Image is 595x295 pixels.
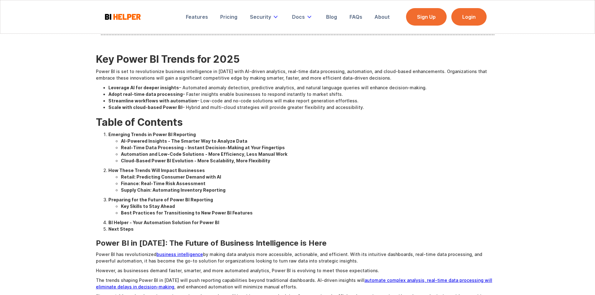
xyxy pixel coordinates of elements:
[108,98,197,103] strong: Streamline workflows with automation
[96,68,499,81] p: Power BI is set to revolutionize business intelligence in [DATE] with AI-driven analytics, real-t...
[121,158,270,163] strong: Cloud-Based Power BI Evolution - More Scalability, More Flexibility
[108,84,499,91] li: – Automated anomaly detection, predictive analytics, and natural language queries will enhance de...
[186,14,208,20] div: Features
[108,105,182,110] strong: Scale with cloud-based Power BI
[96,54,499,65] h2: Key Power BI Trends for 2025
[374,14,390,20] div: About
[121,204,175,209] strong: Key Skills to Stay Ahead
[121,210,253,215] strong: Best Practices for Transitioning to New Power BI Features
[181,10,212,24] a: Features
[121,181,206,186] strong: Finance: Real-Time Risk Assessment
[322,10,341,24] a: Blog
[96,251,499,264] p: Power BI has revolutionized by making data analysis more accessible, actionable, and efficient. W...
[288,10,318,24] div: Docs
[96,117,499,128] h2: Table of Contents
[216,10,242,24] a: Pricing
[108,104,499,111] li: – Hybrid and multi-cloud strategies will provide greater flexibility and accessibility.
[108,168,205,173] strong: How These Trends Will Impact Businesses
[96,277,499,290] p: The trends shaping Power BI in [DATE] will push reporting capabilities beyond traditional dashboa...
[108,91,499,97] li: – Faster insights enable businesses to respond instantly to market shifts.
[250,14,271,20] div: Security
[451,8,487,26] a: Login
[108,97,499,104] li: – Low-code and no-code solutions will make report generation effortless.
[156,252,203,257] a: business intelligence
[121,145,285,150] strong: Real-Time Data Processing - Instant Decision-Making at Your Fingertips
[350,14,362,20] div: FAQs
[121,187,226,193] strong: Supply Chain: Automating Inventory Reporting
[220,14,237,20] div: Pricing
[121,151,287,157] strong: Automation and Low-Code Solutions - More Efficiency, Less Manual Work
[108,226,134,232] strong: Next Steps
[245,10,284,24] div: Security
[96,238,499,248] h3: Power BI in [DATE]: The Future of Business Intelligence is Here
[108,85,179,90] strong: Leverage AI for deeper insights
[121,138,247,144] strong: AI-Powered Insights - The Smarter Way to Analyze Data
[406,8,447,26] a: Sign Up
[370,10,394,24] a: About
[108,220,219,225] strong: BI Helper - Your Automation Solution for Power BI
[292,14,305,20] div: Docs
[108,91,183,97] strong: Adopt real-time data processing
[121,174,221,179] strong: Retail: Predicting Consumer Demand with AI
[96,267,499,274] p: However, as businesses demand faster, smarter, and more automated analytics, Power BI is evolving...
[108,132,196,137] strong: Emerging Trends in Power BI Reporting
[108,197,213,202] strong: Preparing for the Future of Power BI Reporting
[326,14,337,20] div: Blog
[345,10,367,24] a: FAQs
